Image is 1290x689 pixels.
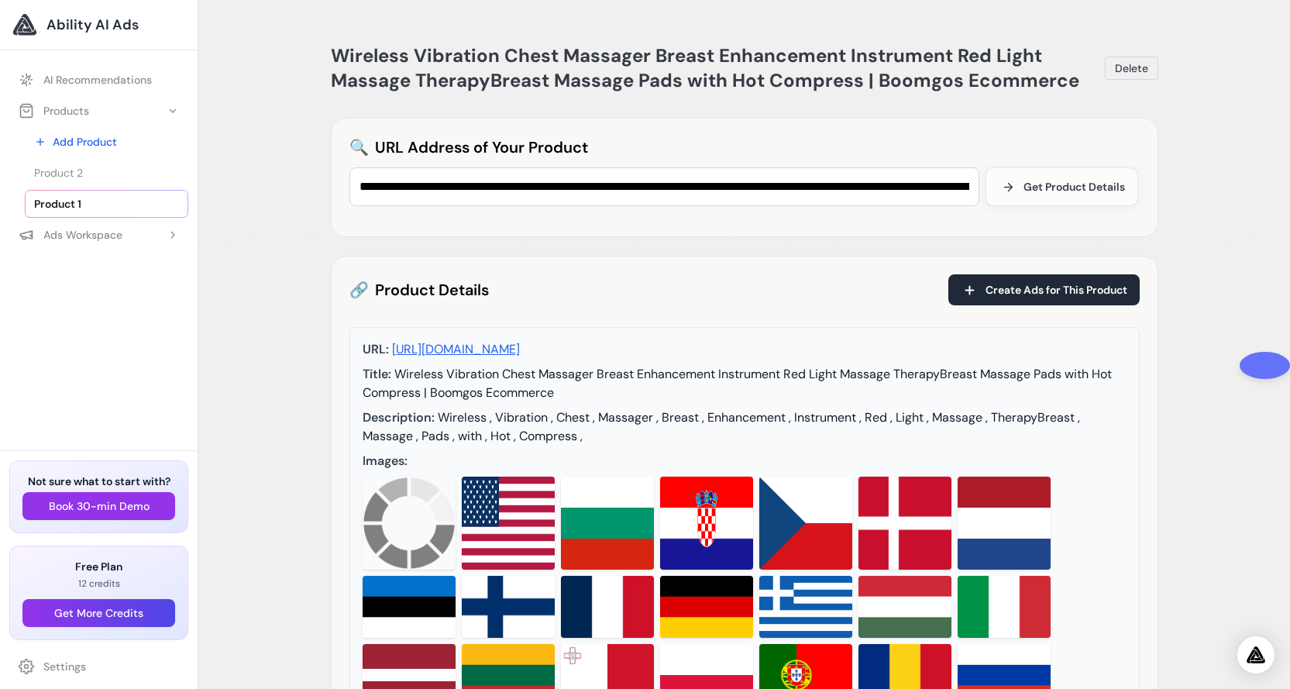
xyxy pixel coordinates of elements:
span: Get Product Details [1023,179,1125,195]
span: Product 2 [34,165,83,181]
span: Ability AI Ads [46,14,139,36]
img: Parsed image [660,576,753,638]
button: Ads Workspace [9,221,188,249]
a: Add Product [25,128,188,156]
img: Parsed image [462,576,555,638]
div: Ads Workspace [19,227,122,243]
img: Parsed image [363,576,456,638]
span: Images: [363,453,408,469]
img: Parsed image [660,477,753,570]
img: Parsed image [958,576,1051,638]
h2: Product Details [349,277,489,302]
button: Products [9,97,188,125]
p: 12 credits [22,577,175,590]
a: Product 2 [25,159,188,187]
img: Parsed image [958,477,1051,570]
a: Product 1 [25,190,188,218]
span: Wireless Vibration Chest Massager Breast Enhancement Instrument Red Light Massage TherapyBreast M... [363,366,1112,401]
button: Delete [1105,57,1158,80]
span: Product 1 [34,196,81,212]
span: Wireless Vibration Chest Massager Breast Enhancement Instrument Red Light Massage TherapyBreast M... [331,43,1079,92]
div: Open Intercom Messenger [1237,636,1275,673]
img: Parsed image [858,477,951,570]
span: Title: [363,366,391,382]
img: Parsed image [858,576,951,638]
button: Create Ads for This Product [948,274,1140,305]
span: Description: [363,409,435,425]
h3: Not sure what to start with? [22,474,175,489]
span: Wireless , Vibration , Chest , Massager , Breast , Enhancement , Instrument , Red , Light , Massa... [363,409,1080,444]
img: Parsed image [462,477,555,570]
div: Products [19,103,89,119]
img: Parsed image [561,477,654,570]
button: Get More Credits [22,599,175,627]
button: Get Product Details [986,167,1138,206]
a: Settings [9,653,188,680]
h2: URL Address of Your Product [349,136,1140,158]
a: AI Recommendations [9,66,188,94]
span: 🔍 [349,136,369,158]
img: Parsed image [561,576,654,638]
span: 🔗 [349,277,369,302]
span: Delete [1115,60,1148,76]
span: Create Ads for This Product [986,282,1127,298]
img: Parsed image [363,477,456,570]
button: Book 30-min Demo [22,492,175,520]
h3: Free Plan [22,559,175,574]
a: [URL][DOMAIN_NAME] [392,341,520,357]
a: Ability AI Ads [12,12,185,37]
img: Parsed image [759,576,852,638]
img: Parsed image [759,477,852,570]
span: URL: [363,341,389,357]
